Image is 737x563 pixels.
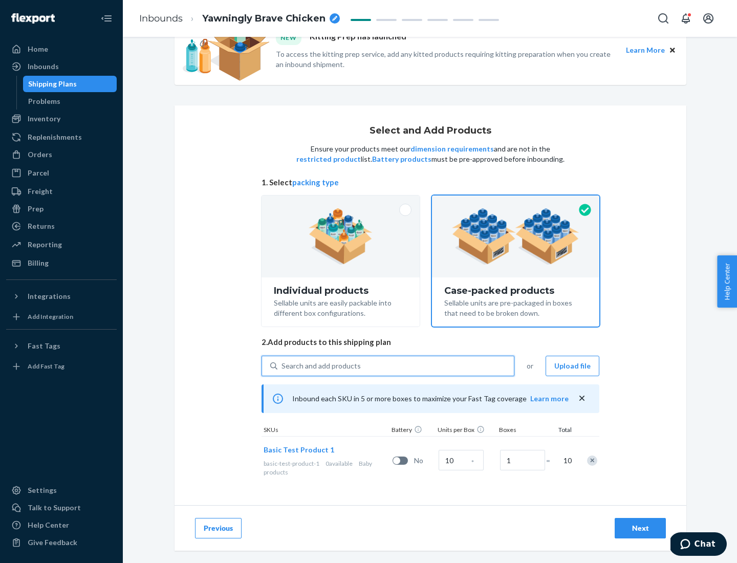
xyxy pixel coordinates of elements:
[28,537,77,548] div: Give Feedback
[6,165,117,181] a: Parcel
[131,4,348,34] ol: breadcrumbs
[6,482,117,499] a: Settings
[6,500,117,516] button: Talk to Support
[6,534,117,551] button: Give Feedback
[28,44,48,54] div: Home
[28,79,77,89] div: Shipping Plans
[6,58,117,75] a: Inbounds
[276,49,617,70] p: To access the kitting prep service, add any kitted products requiring kitting preparation when yo...
[414,456,435,466] span: No
[530,394,569,404] button: Learn more
[28,168,49,178] div: Parcel
[28,291,71,301] div: Integrations
[28,204,44,214] div: Prep
[615,518,666,538] button: Next
[28,186,53,197] div: Freight
[276,31,301,45] div: NEW
[6,236,117,253] a: Reporting
[577,393,587,404] button: close
[28,362,64,371] div: Add Fast Tag
[281,361,361,371] div: Search and add products
[195,518,242,538] button: Previous
[28,503,81,513] div: Talk to Support
[698,8,719,29] button: Open account menu
[452,208,579,265] img: case-pack.59cecea509d18c883b923b81aeac6d0b.png
[444,296,587,318] div: Sellable units are pre-packaged in boxes that need to be broken down.
[28,114,60,124] div: Inventory
[6,358,117,375] a: Add Fast Tag
[309,208,373,265] img: individual-pack.facf35554cb0f1810c75b2bd6df2d64e.png
[527,361,533,371] span: or
[439,450,484,470] input: Case Quantity
[626,45,665,56] button: Learn More
[587,456,597,466] div: Remove Item
[28,132,82,142] div: Replenishments
[6,309,117,325] a: Add Integration
[96,8,117,29] button: Close Navigation
[28,485,57,495] div: Settings
[262,384,599,413] div: Inbound each SKU in 5 or more boxes to maximize your Fast Tag coverage
[653,8,674,29] button: Open Search Box
[310,31,406,45] p: Kitting Prep has launched
[264,445,334,455] button: Basic Test Product 1
[6,255,117,271] a: Billing
[262,177,599,188] span: 1. Select
[292,177,339,188] button: packing type
[295,144,566,164] p: Ensure your products meet our and are not in the list. must be pre-approved before inbounding.
[548,425,574,436] div: Total
[28,341,60,351] div: Fast Tags
[262,425,389,436] div: SKUs
[28,149,52,160] div: Orders
[262,337,599,348] span: 2. Add products to this shipping plan
[11,13,55,24] img: Flexport logo
[28,312,73,321] div: Add Integration
[410,144,494,154] button: dimension requirements
[28,258,49,268] div: Billing
[6,129,117,145] a: Replenishments
[6,218,117,234] a: Returns
[389,425,436,436] div: Battery
[23,76,117,92] a: Shipping Plans
[28,61,59,72] div: Inbounds
[6,338,117,354] button: Fast Tags
[372,154,431,164] button: Battery products
[264,445,334,454] span: Basic Test Product 1
[6,146,117,163] a: Orders
[264,460,319,467] span: basic-test-product-1
[497,425,548,436] div: Boxes
[326,460,353,467] span: 0 available
[623,523,657,533] div: Next
[274,286,407,296] div: Individual products
[436,425,497,436] div: Units per Box
[264,459,388,477] div: Baby products
[28,221,55,231] div: Returns
[444,286,587,296] div: Case-packed products
[28,96,60,106] div: Problems
[6,111,117,127] a: Inventory
[546,356,599,376] button: Upload file
[6,183,117,200] a: Freight
[676,8,696,29] button: Open notifications
[202,12,326,26] span: Yawningly Brave Chicken
[561,456,572,466] span: 10
[370,126,491,136] h1: Select and Add Products
[28,240,62,250] div: Reporting
[667,45,678,56] button: Close
[23,93,117,110] a: Problems
[274,296,407,318] div: Sellable units are easily packable into different box configurations.
[500,450,545,470] input: Number of boxes
[28,520,69,530] div: Help Center
[6,201,117,217] a: Prep
[546,456,556,466] span: =
[670,532,727,558] iframe: Opens a widget where you can chat to one of our agents
[139,13,183,24] a: Inbounds
[6,288,117,305] button: Integrations
[6,517,117,533] a: Help Center
[296,154,361,164] button: restricted product
[717,255,737,308] button: Help Center
[6,41,117,57] a: Home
